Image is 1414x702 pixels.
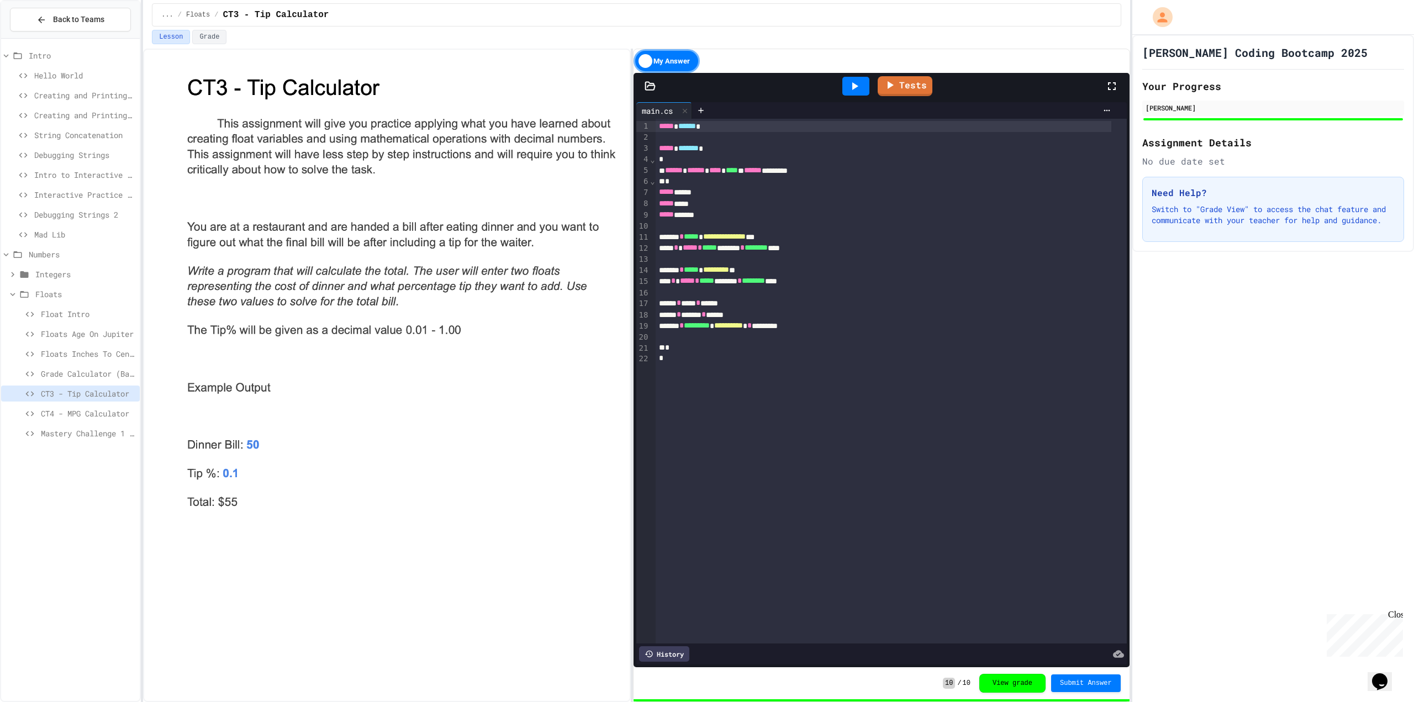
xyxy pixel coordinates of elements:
span: Hello World [34,70,135,81]
a: Tests [878,76,932,96]
span: / [178,10,182,19]
button: Lesson [152,30,190,44]
div: 10 [636,221,650,232]
span: / [214,10,218,19]
div: 20 [636,332,650,343]
span: Intro to Interactive Programs [34,169,135,181]
span: Back to Teams [53,14,104,25]
h2: Assignment Details [1142,135,1404,150]
iframe: chat widget [1322,610,1403,657]
span: Float Intro [41,308,135,320]
div: My Account [1141,4,1175,30]
h2: Your Progress [1142,78,1404,94]
span: Debugging Strings 2 [34,209,135,220]
span: Numbers [29,249,135,260]
div: 12 [636,243,650,254]
div: Chat with us now!Close [4,4,76,70]
div: 18 [636,310,650,321]
h3: Need Help? [1152,186,1395,199]
div: 14 [636,265,650,276]
h1: [PERSON_NAME] Coding Bootcamp 2025 [1142,45,1368,60]
span: CT3 - Tip Calculator [223,8,329,22]
span: Fold line [650,155,655,164]
div: 8 [636,198,650,209]
span: Creating and Printing 2+ variables [34,109,135,121]
div: 3 [636,143,650,154]
div: 7 [636,187,650,198]
div: History [639,646,689,662]
iframe: chat widget [1368,658,1403,691]
span: Floats [186,10,210,19]
span: String Concatenation [34,129,135,141]
span: Submit Answer [1060,679,1112,688]
span: CT3 - Tip Calculator [41,388,135,399]
div: 6 [636,176,650,187]
div: 4 [636,154,650,165]
div: main.cs [636,105,678,117]
div: 1 [636,121,650,132]
button: Back to Teams [10,8,131,31]
div: 17 [636,298,650,309]
div: 16 [636,288,650,299]
button: View grade [979,674,1046,693]
span: 10 [943,678,955,689]
span: Debugging Strings [34,149,135,161]
div: 11 [636,232,650,243]
div: 15 [636,276,650,287]
span: Mad Lib [34,229,135,240]
span: Fold line [650,177,655,186]
div: main.cs [636,102,692,119]
div: 13 [636,254,650,265]
span: Grade Calculator (Basic) [41,368,135,379]
div: No due date set [1142,155,1404,168]
button: Submit Answer [1051,674,1121,692]
span: ... [161,10,173,19]
div: 21 [636,343,650,354]
span: Integers [35,268,135,280]
div: 9 [636,210,650,221]
span: Interactive Practice - Who Are You? [34,189,135,200]
div: [PERSON_NAME] [1146,103,1401,113]
span: CT4 - MPG Calculator [41,408,135,419]
span: Intro [29,50,135,61]
button: Grade [192,30,226,44]
span: Floats Inches To Centimeters [41,348,135,360]
span: Floats [35,288,135,300]
div: 5 [636,165,650,176]
span: / [957,679,961,688]
span: Creating and Printing a String Variable [34,89,135,101]
span: Mastery Challenge 1 - Concert Budget Planner [41,427,135,439]
p: Switch to "Grade View" to access the chat feature and communicate with your teacher for help and ... [1152,204,1395,226]
div: 22 [636,353,650,365]
span: Floats Age On Jupiter [41,328,135,340]
div: 2 [636,132,650,143]
span: 10 [963,679,970,688]
div: 19 [636,321,650,332]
